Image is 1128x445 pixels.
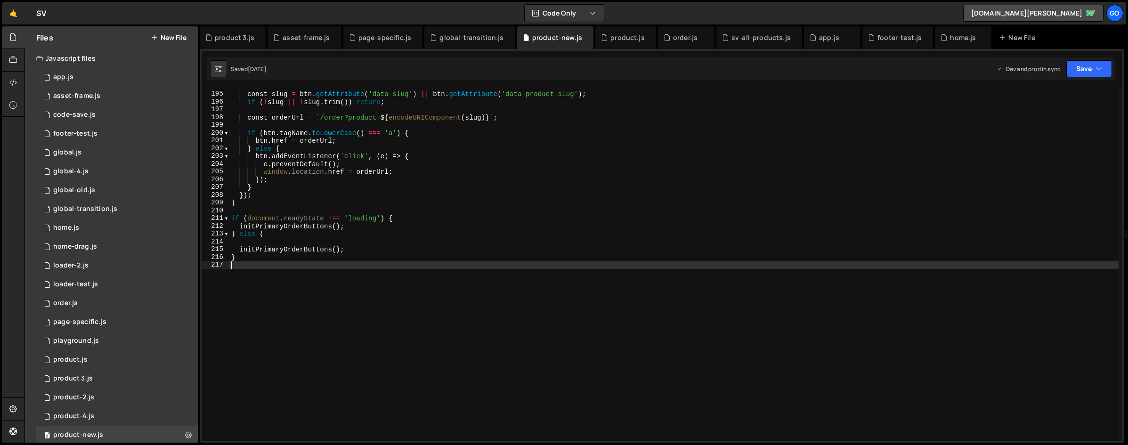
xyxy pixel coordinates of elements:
div: 14248/37414.js [36,181,198,200]
div: Javascript files [25,49,198,68]
div: asset-frame.js [283,33,330,42]
div: 208 [202,191,229,199]
div: page-specific.js [53,318,106,326]
div: 14248/37103.js [36,388,198,407]
div: Dev and prod in sync [997,65,1061,73]
div: asset-frame.js [53,92,100,100]
div: home-drag.js [53,243,97,251]
div: 14248/37029.js [36,350,198,369]
div: 196 [202,98,229,106]
a: go [1106,5,1123,22]
div: 14248/37799.js [36,143,198,162]
div: 202 [202,145,229,153]
div: 214 [202,238,229,246]
div: global-old.js [53,186,95,194]
div: 195 [202,90,229,98]
a: [DOMAIN_NAME][PERSON_NAME] [963,5,1104,22]
div: 14248/37746.js [36,313,198,332]
div: product 3.js [53,374,93,383]
div: product.js [610,33,645,42]
div: order.js [53,299,78,307]
div: 203 [202,152,229,160]
div: footer-test.js [53,129,97,138]
h2: Files [36,32,53,43]
div: 14248/42526.js [36,256,198,275]
div: 198 [202,113,229,121]
div: home.js [53,224,79,232]
div: 213 [202,230,229,238]
div: 14248/41299.js [36,294,198,313]
div: SV [36,8,46,19]
div: [DATE] [248,65,267,73]
div: 212 [202,222,229,230]
div: 14248/38021.js [36,105,198,124]
div: 199 [202,121,229,129]
div: app.js [819,33,839,42]
div: 14248/38116.js [36,162,198,181]
div: New File [999,33,1039,42]
button: New File [151,34,187,41]
div: 14248/38890.js [36,218,198,237]
div: 204 [202,160,229,168]
div: 201 [202,137,229,145]
div: 210 [202,207,229,215]
div: 206 [202,176,229,184]
div: 14248/38152.js [36,68,198,87]
div: 200 [202,129,229,137]
div: 14248/40457.js [36,237,198,256]
div: product-2.js [53,393,94,402]
div: 197 [202,105,229,113]
div: global-4.js [53,167,89,176]
div: loader-2.js [53,261,89,270]
div: product-4.js [53,412,94,421]
div: playground.js [53,337,99,345]
div: global.js [53,148,81,157]
div: app.js [53,73,73,81]
div: Saved [231,65,267,73]
div: 211 [202,214,229,222]
button: Code Only [525,5,604,22]
div: product-new.js [53,431,103,439]
div: 205 [202,168,229,176]
a: 🤙 [2,2,25,24]
div: order.js [673,33,698,42]
div: 209 [202,199,229,207]
div: home.js [950,33,976,42]
div: global-transition.js [439,33,503,42]
div: global-transition.js [53,205,117,213]
div: 14248/39945.js [36,426,198,445]
div: 14248/42454.js [36,275,198,294]
div: 14248/37239.js [36,369,198,388]
div: product 3.js [215,33,254,42]
div: 14248/41685.js [36,200,198,218]
div: 217 [202,261,229,269]
div: product.js [53,356,88,364]
div: 14248/44462.js [36,124,198,143]
div: product-new.js [532,33,582,42]
div: 14248/44943.js [36,87,198,105]
div: footer-test.js [877,33,922,42]
div: loader-test.js [53,280,98,289]
button: Save [1066,60,1112,77]
div: code-save.js [53,111,96,119]
div: 207 [202,183,229,191]
div: page-specific.js [358,33,412,42]
div: sv-all-products.js [731,33,791,42]
div: 14248/36733.js [36,332,198,350]
div: 215 [202,245,229,253]
span: 2 [44,432,50,440]
div: 216 [202,253,229,261]
div: 14248/38114.js [36,407,198,426]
